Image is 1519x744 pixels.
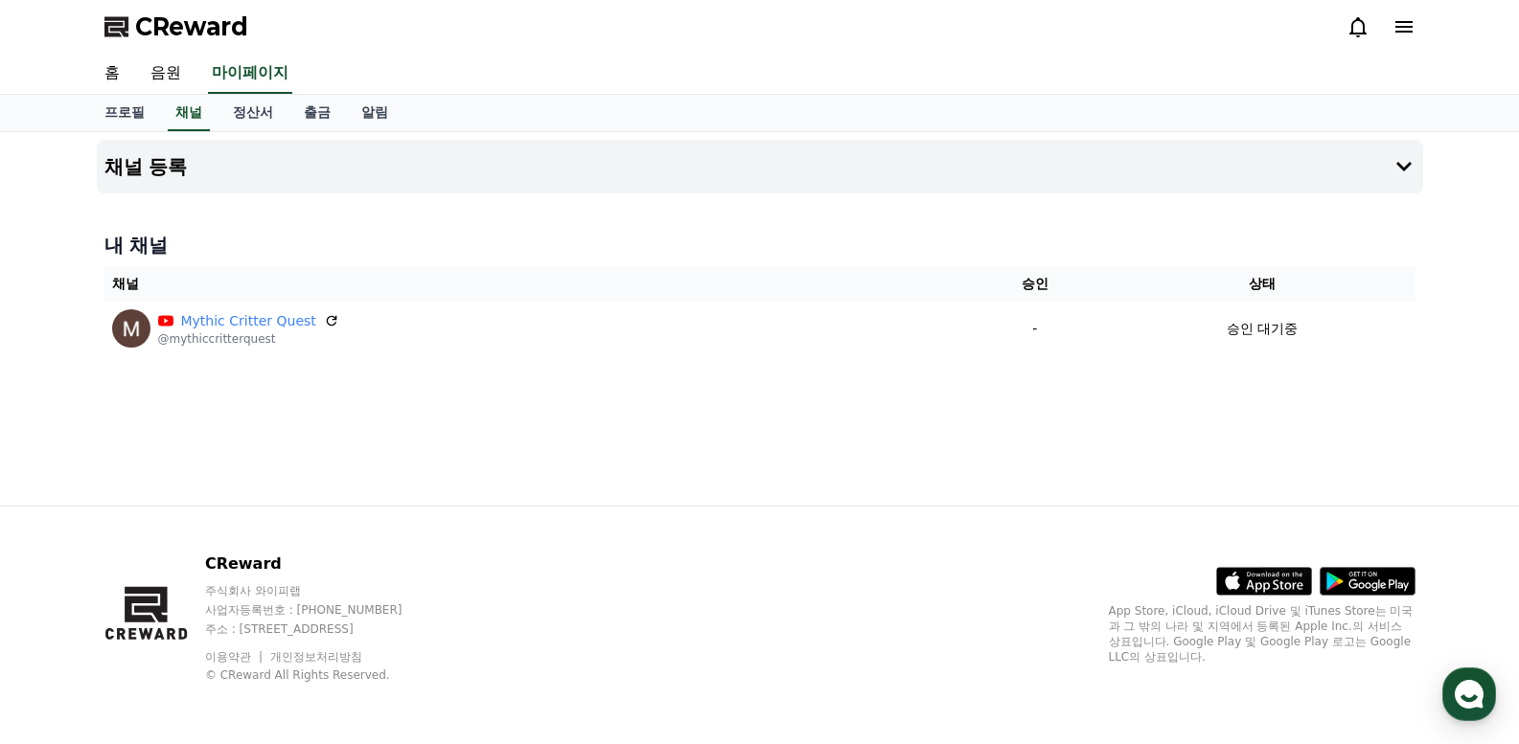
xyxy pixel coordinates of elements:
a: Mythic Critter Quest [181,311,316,331]
th: 승인 [960,266,1109,302]
p: 주식회사 와이피랩 [205,583,439,598]
h4: 채널 등록 [104,156,188,177]
a: 정산서 [218,95,288,131]
a: 알림 [346,95,403,131]
a: 마이페이지 [208,54,292,94]
p: © CReward All Rights Reserved. [205,667,439,683]
a: 이용약관 [205,650,265,664]
a: 프로필 [89,95,160,131]
p: @mythiccritterquest [158,331,339,347]
img: Mythic Critter Quest [112,309,150,348]
p: 승인 대기중 [1227,319,1298,339]
span: CReward [135,11,248,42]
p: 사업자등록번호 : [PHONE_NUMBER] [205,602,439,618]
p: CReward [205,552,439,575]
th: 채널 [104,266,961,302]
p: App Store, iCloud, iCloud Drive 및 iTunes Store는 미국과 그 밖의 나라 및 지역에서 등록된 Apple Inc.의 서비스 상표입니다. Goo... [1109,603,1415,665]
a: 출금 [288,95,346,131]
p: 주소 : [STREET_ADDRESS] [205,621,439,637]
a: 개인정보처리방침 [270,650,362,664]
th: 상태 [1109,266,1415,302]
p: - [968,319,1101,339]
h4: 내 채널 [104,232,1415,259]
button: 채널 등록 [97,140,1423,193]
a: CReward [104,11,248,42]
a: 홈 [89,54,135,94]
a: 음원 [135,54,196,94]
a: 채널 [168,95,210,131]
